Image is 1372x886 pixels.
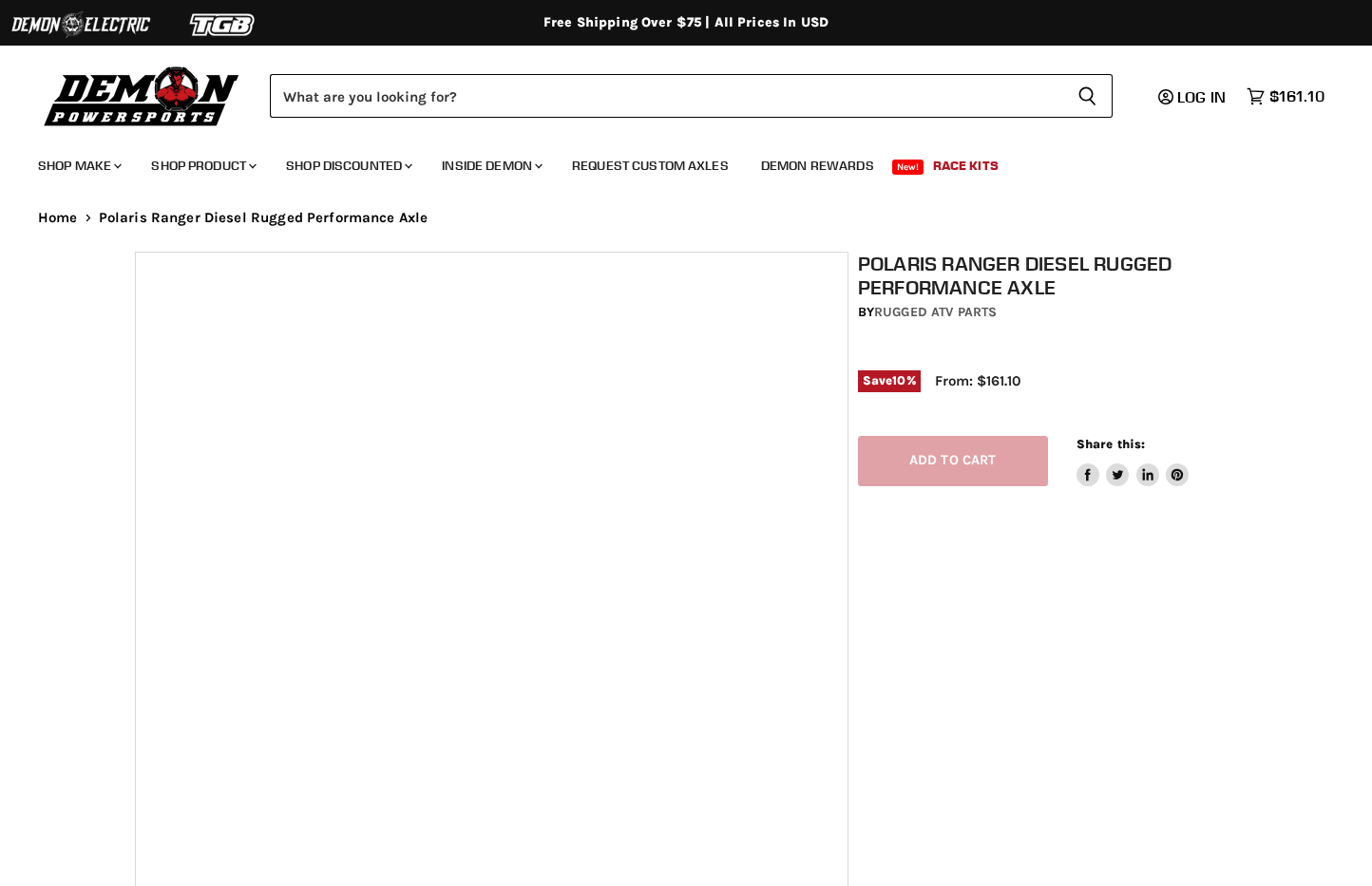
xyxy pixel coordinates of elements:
a: Race Kits [919,146,1013,185]
span: Log in [1177,87,1226,106]
button: Search [1062,74,1113,118]
form: Product [270,74,1113,118]
span: Share this: [1077,437,1145,451]
span: New! [892,160,924,175]
span: $161.10 [1269,87,1324,105]
a: Home [38,210,78,226]
img: TGB Logo 2 [152,7,295,43]
span: From: $161.10 [935,372,1020,389]
span: 10 [892,373,905,387]
a: Inside Demon [428,146,554,185]
a: Log in [1150,88,1237,105]
aside: Share this: [1077,436,1190,486]
h1: Polaris Ranger Diesel Rugged Performance Axle [858,252,1247,299]
a: Shop Product [137,146,268,185]
ul: Main menu [24,139,1320,185]
a: Shop Discounted [272,146,424,185]
span: Save % [858,370,921,391]
a: Request Custom Axles [558,146,743,185]
span: Polaris Ranger Diesel Rugged Performance Axle [99,210,429,226]
a: Shop Make [24,146,133,185]
img: Demon Powersports [38,62,246,129]
div: by [858,302,1247,323]
img: Demon Electric Logo 2 [10,7,152,43]
a: $161.10 [1237,83,1334,110]
a: Rugged ATV Parts [874,304,997,320]
a: Demon Rewards [747,146,888,185]
input: Search [270,74,1062,118]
